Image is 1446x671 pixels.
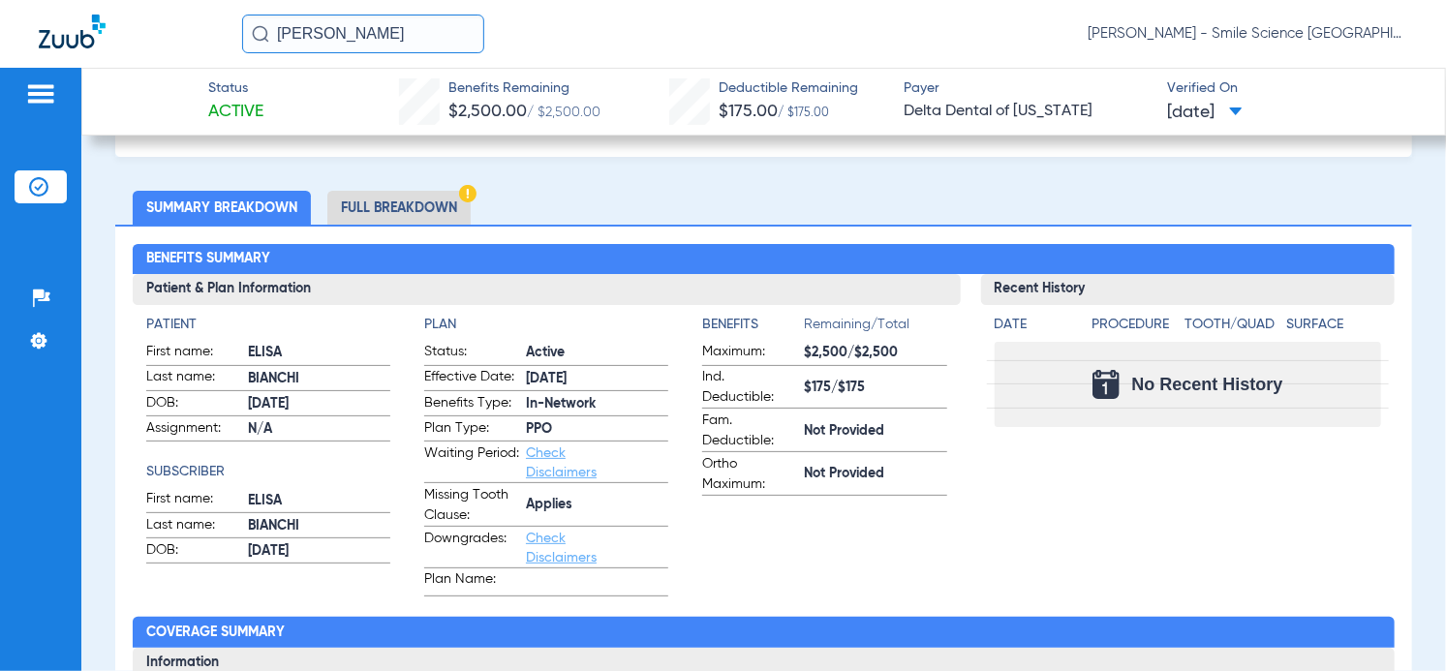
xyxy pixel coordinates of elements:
[146,367,241,390] span: Last name:
[248,343,390,363] span: ELISA
[424,393,519,416] span: Benefits Type:
[702,315,804,342] app-breakdown-title: Benefits
[424,529,519,567] span: Downgrades:
[1286,315,1381,342] app-breakdown-title: Surface
[1184,315,1279,335] h4: Tooth/Quad
[448,103,527,120] span: $2,500.00
[904,100,1151,124] span: Delta Dental of [US_STATE]
[133,274,961,305] h3: Patient & Plan Information
[526,495,668,515] span: Applies
[424,443,519,482] span: Waiting Period:
[995,315,1076,342] app-breakdown-title: Date
[804,421,946,442] span: Not Provided
[424,418,519,442] span: Plan Type:
[804,464,946,484] span: Not Provided
[327,191,471,225] li: Full Breakdown
[39,15,106,48] img: Zuub Logo
[1349,578,1446,671] iframe: Chat Widget
[1168,101,1243,125] span: [DATE]
[252,25,269,43] img: Search Icon
[25,82,56,106] img: hamburger-icon
[526,446,597,479] a: Check Disclaimers
[424,342,519,365] span: Status:
[146,489,241,512] span: First name:
[1092,315,1178,342] app-breakdown-title: Procedure
[1092,370,1120,399] img: Calendar
[702,411,797,451] span: Fam. Deductible:
[804,378,946,398] span: $175/$175
[1168,78,1415,99] span: Verified On
[248,419,390,440] span: N/A
[146,315,390,335] h4: Patient
[527,106,600,119] span: / $2,500.00
[424,315,668,335] h4: Plan
[242,15,484,53] input: Search for patients
[702,454,797,495] span: Ortho Maximum:
[146,540,241,564] span: DOB:
[526,419,668,440] span: PPO
[424,569,519,595] span: Plan Name:
[146,342,241,365] span: First name:
[719,78,858,99] span: Deductible Remaining
[146,515,241,538] span: Last name:
[904,78,1151,99] span: Payer
[133,617,1396,648] h2: Coverage Summary
[995,315,1076,335] h4: Date
[778,107,829,119] span: / $175.00
[526,369,668,389] span: [DATE]
[146,418,241,442] span: Assignment:
[526,343,668,363] span: Active
[424,367,519,390] span: Effective Date:
[248,369,390,389] span: BIANCHI
[146,462,390,482] h4: Subscriber
[208,100,263,124] span: Active
[133,244,1396,275] h2: Benefits Summary
[526,532,597,564] a: Check Disclaimers
[702,315,804,335] h4: Benefits
[702,342,797,365] span: Maximum:
[146,393,241,416] span: DOB:
[248,394,390,414] span: [DATE]
[981,274,1396,305] h3: Recent History
[208,78,263,99] span: Status
[526,394,668,414] span: In-Network
[1131,375,1282,394] span: No Recent History
[133,191,311,225] li: Summary Breakdown
[248,491,390,511] span: ELISA
[248,541,390,562] span: [DATE]
[248,516,390,536] span: BIANCHI
[1184,315,1279,342] app-breakdown-title: Tooth/Quad
[448,78,600,99] span: Benefits Remaining
[1286,315,1381,335] h4: Surface
[804,343,946,363] span: $2,500/$2,500
[702,367,797,408] span: Ind. Deductible:
[424,485,519,526] span: Missing Tooth Clause:
[1088,24,1407,44] span: [PERSON_NAME] - Smile Science [GEOGRAPHIC_DATA]
[1092,315,1178,335] h4: Procedure
[459,185,477,202] img: Hazard
[719,103,778,120] span: $175.00
[804,315,946,342] span: Remaining/Total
